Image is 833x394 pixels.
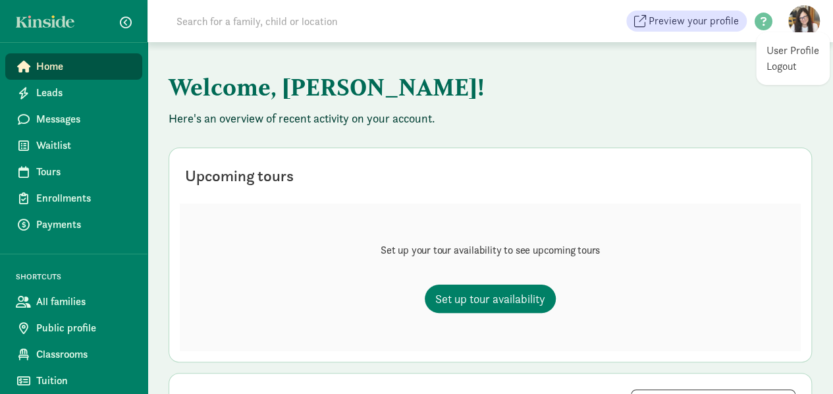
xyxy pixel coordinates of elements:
p: Here's an overview of recent activity on your account. [169,111,812,127]
a: Tuition [5,368,142,394]
a: Leads [5,80,142,106]
span: Classrooms [36,347,132,362]
a: Set up tour availability [425,285,556,313]
a: Classrooms [5,341,142,368]
a: Waitlist [5,132,142,159]
span: Tuition [36,373,132,389]
p: Set up your tour availability to see upcoming tours [381,242,600,258]
a: Messages [5,106,142,132]
span: Leads [36,85,132,101]
a: User Profile [766,43,819,59]
a: Tours [5,159,142,185]
span: All families [36,294,132,310]
span: Home [36,59,132,74]
input: Search for a family, child or location [169,8,538,34]
span: Tours [36,164,132,180]
span: Messages [36,111,132,127]
a: Home [5,53,142,80]
span: Waitlist [36,138,132,154]
a: All families [5,289,142,315]
span: Enrollments [36,190,132,206]
a: Logout [766,59,819,74]
a: Enrollments [5,185,142,211]
span: Public profile [36,320,132,336]
h1: Welcome, [PERSON_NAME]! [169,63,812,111]
a: Public profile [5,315,142,341]
span: Set up tour availability [435,290,545,308]
span: Preview your profile [649,13,739,29]
span: Payments [36,217,132,233]
iframe: Chat Widget [767,331,833,394]
a: Preview your profile [626,11,747,32]
div: Upcoming tours [185,164,294,188]
a: Payments [5,211,142,238]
